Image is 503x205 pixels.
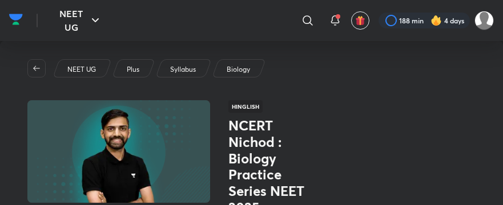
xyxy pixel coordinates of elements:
img: Thumbnail [26,99,212,204]
a: Syllabus [168,64,198,75]
a: Company Logo [9,11,23,31]
p: Biology [227,64,250,75]
button: avatar [351,11,369,30]
img: streak [430,15,442,26]
button: NEET UG [51,2,109,39]
p: Plus [127,64,139,75]
a: Biology [225,64,252,75]
span: Hinglish [228,100,263,113]
img: Company Logo [9,11,23,28]
a: NEET UG [66,64,98,75]
img: Kebir Hasan Sk [474,11,494,30]
p: Syllabus [170,64,196,75]
p: NEET UG [67,64,96,75]
a: Plus [125,64,142,75]
img: avatar [355,15,365,26]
